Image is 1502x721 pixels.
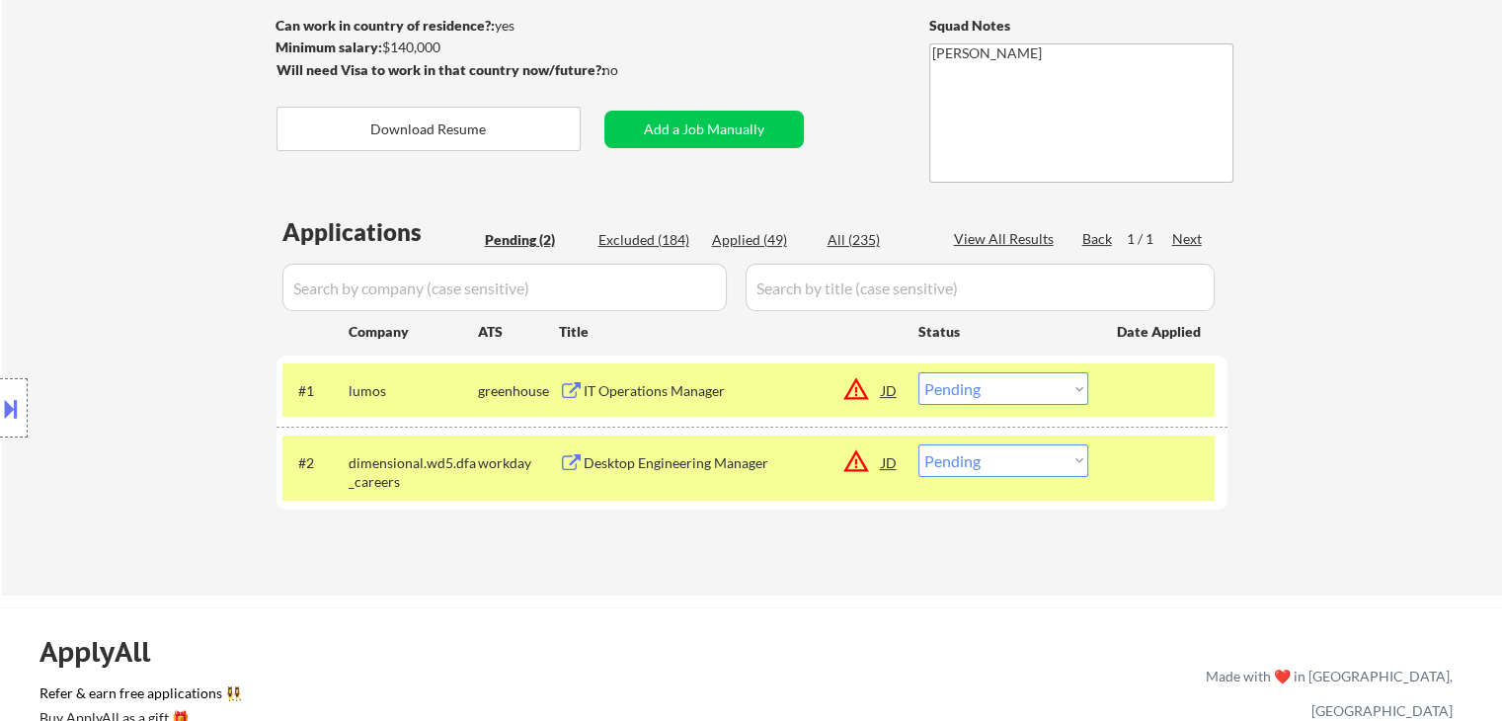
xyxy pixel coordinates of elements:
[828,230,926,250] div: All (235)
[880,444,900,480] div: JD
[478,453,559,473] div: workday
[40,686,793,707] a: Refer & earn free applications 👯‍♀️
[1082,229,1114,249] div: Back
[929,16,1233,36] div: Squad Notes
[349,453,478,492] div: dimensional.wd5.dfa_careers
[277,61,605,78] strong: Will need Visa to work in that country now/future?:
[282,264,727,311] input: Search by company (case sensitive)
[1172,229,1204,249] div: Next
[602,60,659,80] div: no
[880,372,900,408] div: JD
[918,313,1088,349] div: Status
[349,381,478,401] div: lumos
[282,220,478,244] div: Applications
[954,229,1060,249] div: View All Results
[584,381,882,401] div: IT Operations Manager
[478,322,559,342] div: ATS
[584,453,882,473] div: Desktop Engineering Manager
[604,111,804,148] button: Add a Job Manually
[478,381,559,401] div: greenhouse
[842,375,870,403] button: warning_amber
[276,39,382,55] strong: Minimum salary:
[276,16,598,36] div: yes
[277,107,581,151] button: Download Resume
[712,230,811,250] div: Applied (49)
[1117,322,1204,342] div: Date Applied
[746,264,1215,311] input: Search by title (case sensitive)
[842,447,870,475] button: warning_amber
[559,322,900,342] div: Title
[276,38,604,57] div: $140,000
[1127,229,1172,249] div: 1 / 1
[598,230,697,250] div: Excluded (184)
[485,230,584,250] div: Pending (2)
[349,322,478,342] div: Company
[276,17,495,34] strong: Can work in country of residence?:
